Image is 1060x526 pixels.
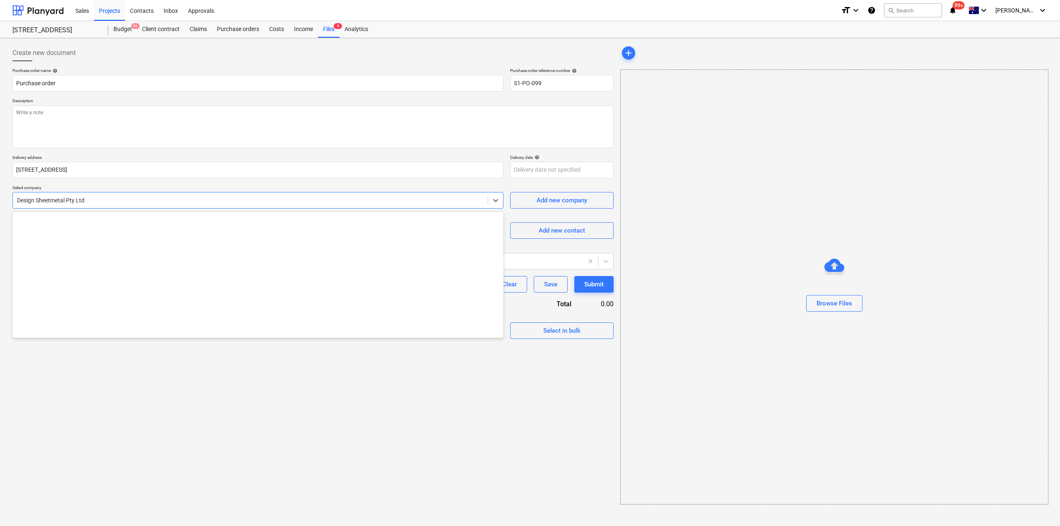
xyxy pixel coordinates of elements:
span: help [570,68,577,73]
span: search [888,7,894,14]
span: 99+ [953,1,965,10]
button: Search [884,3,942,17]
a: Purchase orders [212,21,264,38]
div: Purchase order name [12,68,503,73]
span: add [624,48,634,58]
i: keyboard_arrow_down [851,5,861,15]
div: Browse Files [817,298,852,309]
div: Add new contact [539,225,585,236]
span: 9+ [131,23,140,29]
p: Description [12,98,614,105]
button: Submit [574,276,614,293]
a: Budget9+ [108,21,137,38]
a: Income [289,21,318,38]
a: Claims [185,21,212,38]
span: [PERSON_NAME] [995,7,1037,14]
div: Save [544,279,557,290]
i: keyboard_arrow_down [1038,5,1048,15]
div: Submit [584,279,604,290]
div: Total [506,299,585,309]
a: Costs [264,21,289,38]
i: keyboard_arrow_down [979,5,989,15]
i: notifications [949,5,957,15]
div: Add new company [537,195,587,206]
button: Add new company [510,192,614,209]
input: Order number [510,75,614,91]
input: Document name [12,75,503,91]
input: Delivery date not specified [510,162,614,178]
span: help [51,68,58,73]
div: Browse Files [620,70,1048,504]
a: Analytics [340,21,373,38]
p: Delivery address [12,155,503,162]
div: Budget [108,21,137,38]
i: Knowledge base [867,5,876,15]
a: Client contract [137,21,185,38]
button: Browse Files [806,295,862,312]
span: 9 [334,23,342,29]
span: Create new document [12,48,76,58]
div: Select in bulk [543,325,581,336]
div: [STREET_ADDRESS] [12,26,99,35]
div: Clear [502,279,517,290]
div: Files [318,21,340,38]
span: help [533,155,540,160]
iframe: Chat Widget [1019,486,1060,526]
input: Delivery address [12,162,503,178]
button: Save [534,276,568,293]
i: format_size [841,5,851,15]
button: Select in bulk [510,322,614,339]
button: Add new contact [510,222,614,239]
div: Delivery date [510,155,614,160]
button: Clear [492,276,527,293]
div: 0.00 [585,299,614,309]
p: Select company [12,185,503,192]
a: Files9 [318,21,340,38]
div: Purchase order reference number [510,68,614,73]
